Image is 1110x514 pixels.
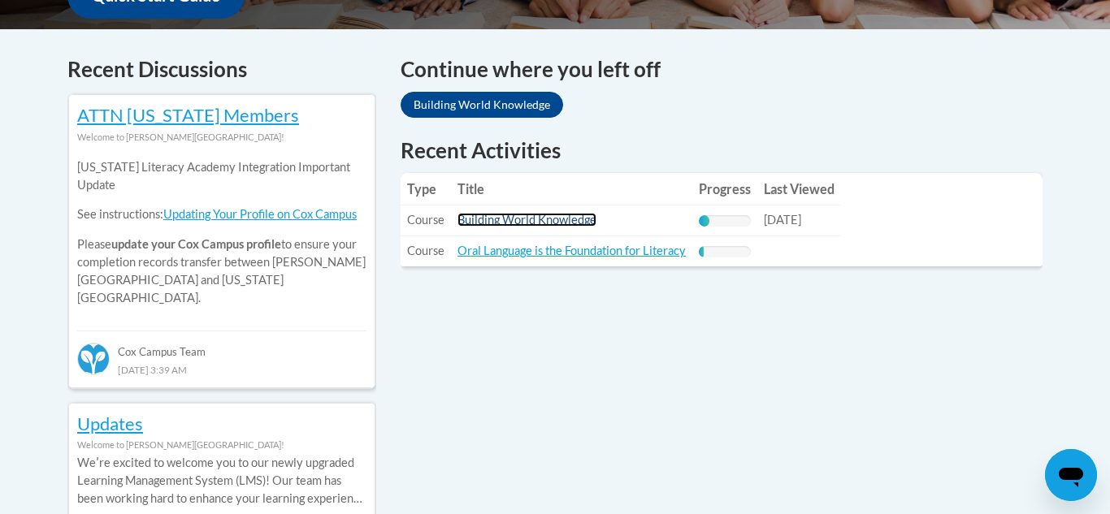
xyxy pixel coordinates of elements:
div: Welcome to [PERSON_NAME][GEOGRAPHIC_DATA]! [77,436,366,454]
a: Building World Knowledge [401,92,563,118]
div: Cox Campus Team [77,330,366,360]
h4: Recent Discussions [67,54,376,85]
th: Last Viewed [757,173,841,205]
div: Progress, % [699,246,704,257]
p: [US_STATE] Literacy Academy Integration Important Update [77,158,366,194]
span: Course [407,213,444,227]
a: Building World Knowledge [457,213,596,227]
div: Please to ensure your completion records transfer between [PERSON_NAME][GEOGRAPHIC_DATA] and [US_... [77,146,366,319]
a: Updates [77,412,143,434]
div: Welcome to [PERSON_NAME][GEOGRAPHIC_DATA]! [77,128,366,146]
h4: Continue where you left off [401,54,1043,85]
span: Course [407,244,444,257]
p: Weʹre excited to welcome you to our newly upgraded Learning Management System (LMS)! Our team has... [77,454,366,508]
span: [DATE] [764,213,801,227]
h1: Recent Activities [401,136,1043,165]
div: Progress, % [699,215,709,227]
iframe: Button to launch messaging window [1045,449,1097,501]
th: Type [401,173,451,205]
img: Cox Campus Team [77,343,110,375]
a: Oral Language is the Foundation for Literacy [457,244,686,257]
th: Title [451,173,692,205]
a: ATTN [US_STATE] Members [77,104,299,126]
th: Progress [692,173,757,205]
a: Updating Your Profile on Cox Campus [163,207,357,221]
div: [DATE] 3:39 AM [77,361,366,378]
p: See instructions: [77,205,366,223]
b: update your Cox Campus profile [111,237,281,251]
